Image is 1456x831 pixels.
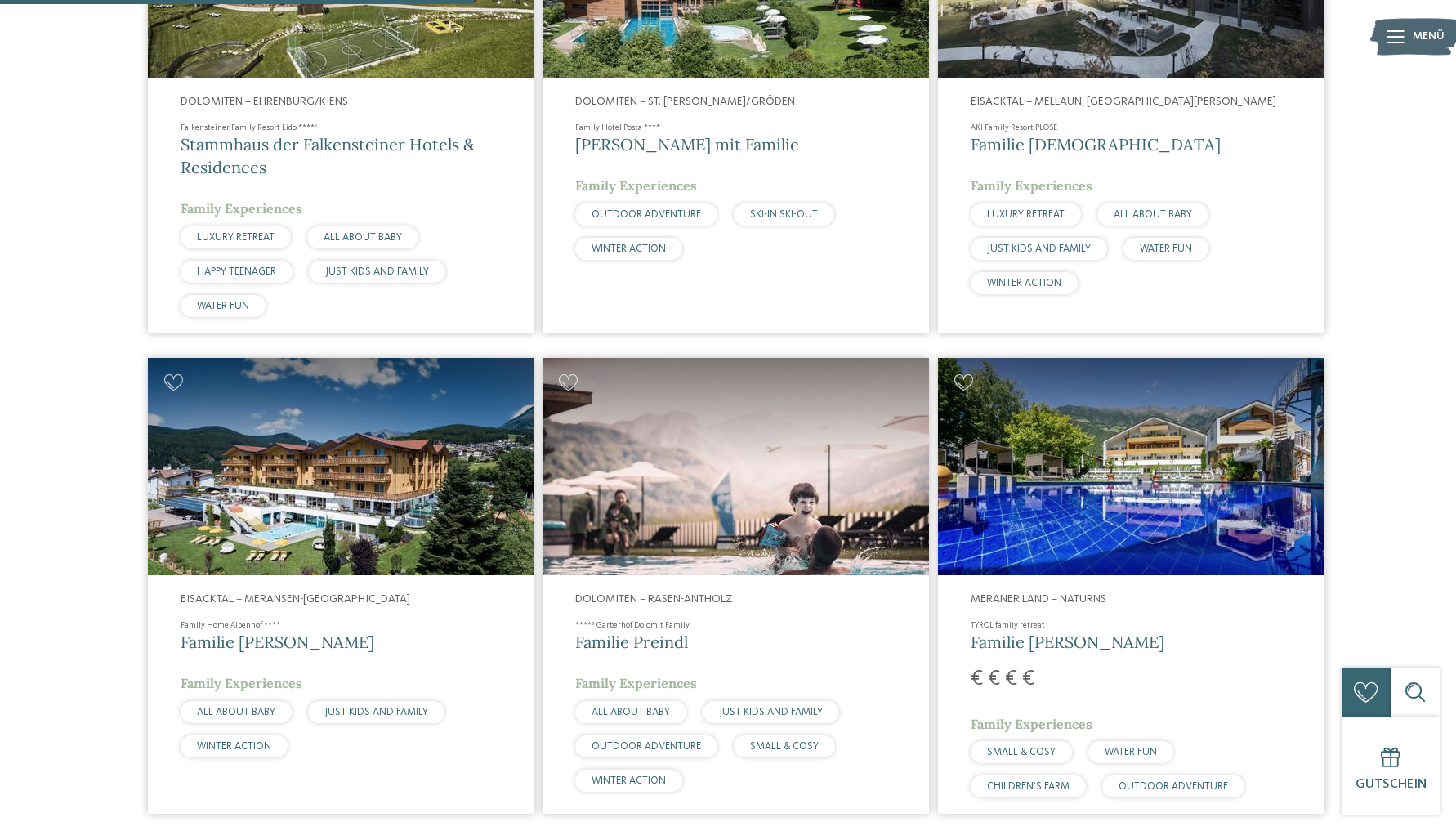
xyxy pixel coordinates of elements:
span: SKI-IN SKI-OUT [750,209,818,220]
span: Dolomiten – St. [PERSON_NAME]/Gröden [575,96,795,107]
span: WATER FUN [197,301,249,311]
span: Eisacktal – Meransen-[GEOGRAPHIC_DATA] [181,593,410,605]
span: JUST KIDS AND FAMILY [325,266,429,277]
span: Family Experiences [575,177,697,194]
h4: Falkensteiner Family Resort Lido ****ˢ [181,122,502,133]
span: WINTER ACTION [987,278,1061,288]
img: Family Home Alpenhof **** [148,358,534,575]
span: WINTER ACTION [197,741,271,752]
span: Family Experiences [971,177,1092,194]
img: Familienhotels gesucht? Hier findet ihr die besten! [543,358,929,575]
h4: AKI Family Resort PLOSE [971,122,1292,133]
span: [PERSON_NAME] mit Familie [575,134,799,154]
span: JUST KIDS AND FAMILY [324,707,428,717]
span: JUST KIDS AND FAMILY [719,707,823,717]
span: Gutschein [1356,778,1427,791]
span: Dolomiten – Ehrenburg/Kiens [181,96,348,107]
span: WATER FUN [1105,747,1157,757]
h4: Family Home Alpenhof **** [181,619,502,631]
span: JUST KIDS AND FAMILY [987,243,1091,254]
h4: ****ˢ Garberhof Dolomit Family [575,619,896,631]
span: Meraner Land – Naturns [971,593,1106,605]
a: Familienhotels gesucht? Hier findet ihr die besten! Eisacktal – Meransen-[GEOGRAPHIC_DATA] Family... [148,358,534,814]
span: Familie [PERSON_NAME] [971,632,1164,652]
img: Familien Wellness Residence Tyrol **** [938,358,1324,575]
span: Familie [DEMOGRAPHIC_DATA] [971,134,1221,154]
span: ALL ABOUT BABY [324,232,402,243]
span: SMALL & COSY [750,741,819,752]
span: WINTER ACTION [592,775,666,786]
span: LUXURY RETREAT [197,232,275,243]
span: ALL ABOUT BABY [592,707,670,717]
a: Familienhotels gesucht? Hier findet ihr die besten! Meraner Land – Naturns TYROL family retreat F... [938,358,1324,814]
span: € [988,668,1000,690]
span: Eisacktal – Mellaun, [GEOGRAPHIC_DATA][PERSON_NAME] [971,96,1276,107]
span: Family Experiences [575,675,697,691]
h4: Family Hotel Posta **** [575,122,896,133]
h4: TYROL family retreat [971,619,1292,631]
span: € [971,668,983,690]
span: OUTDOOR ADVENTURE [1119,781,1228,792]
span: € [1022,668,1034,690]
span: Family Experiences [181,675,302,691]
span: Family Experiences [181,200,302,217]
span: ALL ABOUT BABY [197,707,275,717]
span: Family Experiences [971,716,1092,732]
span: WINTER ACTION [592,243,666,254]
span: € [1005,668,1017,690]
span: WATER FUN [1140,243,1192,254]
a: Gutschein [1342,717,1440,815]
span: SMALL & COSY [987,747,1056,757]
span: HAPPY TEENAGER [197,266,276,277]
span: ALL ABOUT BABY [1114,209,1192,220]
span: LUXURY RETREAT [987,209,1065,220]
span: CHILDREN’S FARM [987,781,1070,792]
a: Familienhotels gesucht? Hier findet ihr die besten! Dolomiten – Rasen-Antholz ****ˢ Garberhof Dol... [543,358,929,814]
span: Familie Preindl [575,632,688,652]
span: OUTDOOR ADVENTURE [592,209,701,220]
span: Familie [PERSON_NAME] [181,632,374,652]
span: OUTDOOR ADVENTURE [592,741,701,752]
span: Stammhaus der Falkensteiner Hotels & Residences [181,134,475,177]
span: Dolomiten – Rasen-Antholz [575,593,732,605]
